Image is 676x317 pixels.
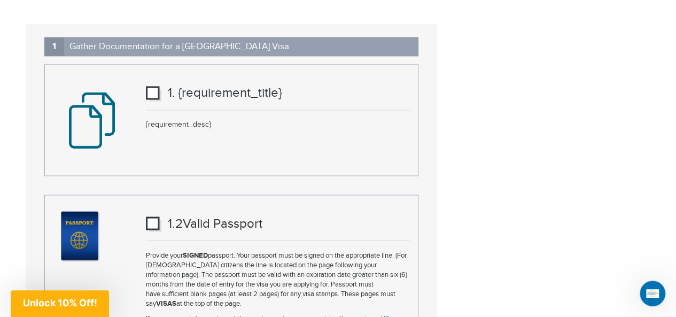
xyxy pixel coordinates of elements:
img: passport-icon.png [53,208,106,262]
h3: . {requirement_title} [146,86,410,100]
strong: VISAS [156,299,176,307]
iframe: Intercom live chat [640,281,665,306]
h2: Gather Documentation for a [GEOGRAPHIC_DATA] Visa [44,37,418,56]
h3: 1. Valid Passport [146,217,410,230]
img: cl-ico-additional-requ.png [53,78,130,162]
img: Checkbox [146,86,161,101]
p: Provide your passport. Your passport must be signed on the appropriate line. (For [DEMOGRAPHIC_DA... [146,250,410,308]
div: Unlock 10% Off! [11,290,109,317]
img: Checkbox [146,217,161,231]
span: 1 [44,37,64,56]
span: 2 [175,216,183,231]
div: {requirement_desc} [138,78,418,130]
span: Unlock 10% Off! [23,297,97,308]
span: 1 [168,86,172,100]
strong: SIGNED [183,251,208,259]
